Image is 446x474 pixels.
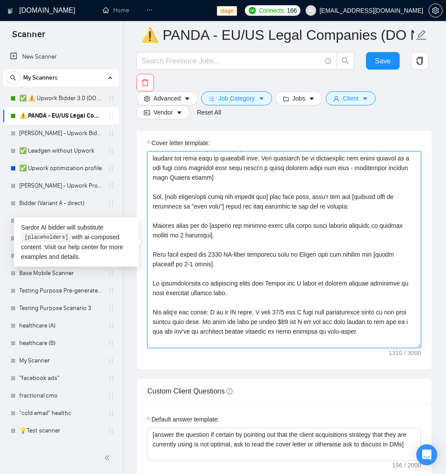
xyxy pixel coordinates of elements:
button: idcardVendorcaret-down [136,105,190,119]
span: Advanced [153,94,181,103]
a: Testing Purpose Pre-generated 1 [19,282,102,300]
span: holder [108,392,115,399]
span: Job Category [218,94,254,103]
span: folder [283,95,289,102]
button: delete [136,74,154,91]
a: Reset All [197,108,221,117]
span: caret-down [258,95,265,102]
span: holder [108,270,115,277]
span: user [308,7,314,14]
span: ellipsis [146,7,153,13]
span: search [7,75,20,81]
button: setting [429,3,443,17]
input: Search Freelance Jobs... [142,56,321,66]
span: caret-down [176,109,182,116]
a: Base Mobile Scanner [19,265,102,282]
a: 💡Test scanner [19,422,102,439]
span: idcard [144,109,150,116]
span: holder [108,182,115,189]
span: holder [108,427,115,434]
a: healthcare (B) [19,335,102,352]
a: ⚠️ PANDA - EU/US Legal Companies (DO NOT TOUCH) [19,107,102,125]
button: folderJobscaret-down [275,91,323,105]
span: holder [108,130,115,137]
span: holder [108,147,115,154]
span: copy [411,57,428,65]
span: user [333,95,339,102]
span: holder [108,95,115,102]
button: userClientcaret-down [326,91,376,105]
span: setting [144,95,150,102]
a: homeHome [103,7,129,14]
label: Default answer template: [147,415,219,424]
span: setting [429,7,442,14]
span: delete [137,79,153,87]
a: [PERSON_NAME] - Upwork Bidder [19,125,102,142]
a: fractional cmo [19,387,102,404]
span: Scanner [5,28,52,46]
span: bars [209,95,215,102]
code: [placeholders] [22,233,70,242]
span: caret-down [362,95,368,102]
span: holder [108,340,115,347]
span: Connects: [259,6,285,15]
span: My Scanners [23,69,58,87]
span: Jobs [293,94,306,103]
button: Save [366,52,400,70]
label: Cover letter template: [147,138,210,148]
span: holder [108,112,115,119]
span: holder [108,305,115,312]
a: ✅ Upwork optimization profile [19,160,102,177]
span: caret-down [184,95,190,102]
span: edit [416,29,427,41]
span: holder [108,357,115,364]
li: New Scanner [3,48,119,66]
span: caret-down [309,95,315,102]
span: holder [108,375,115,382]
a: Copy of Active Tati LAZ Design Scanner [19,439,102,457]
input: Scanner name... [141,24,414,46]
span: Client [343,94,359,103]
span: info-circle [325,58,331,64]
textarea: Cover letter template: [147,151,421,348]
textarea: Default answer template: [147,428,421,461]
span: Vendor [153,108,173,117]
a: My Scanner [19,352,102,369]
span: holder [108,410,115,417]
a: ✅ ⚠️ Upwork Bidder 3.0 (DO NOT TOUCH) [19,90,102,107]
span: search [337,57,354,65]
img: upwork-logo.png [249,7,256,14]
span: holder [108,322,115,329]
a: "cold email" healthc [19,404,102,422]
span: double-left [104,453,113,462]
span: 166 [287,6,296,15]
span: holder [108,200,115,207]
button: copy [411,52,429,70]
button: barsJob Categorycaret-down [201,91,272,105]
button: settingAdvancedcaret-down [136,91,198,105]
span: holder [108,165,115,172]
button: search [337,52,354,70]
a: Bidder (Variant B - elaborate) [19,212,102,230]
a: New Scanner [10,48,112,66]
span: stage [217,6,237,16]
a: [PERSON_NAME] - Upwork Proposal [19,177,102,195]
span: Save [375,56,390,66]
div: Open Intercom Messenger [416,444,437,465]
a: Testing Purpose Scenario 3 [19,300,102,317]
a: Bidder (Variant A - direct) [19,195,102,212]
a: "facebook ads" [19,369,102,387]
div: Sardor AI bidder will substitute with ai-composed content. Visit our for more examples and details. [14,217,139,267]
a: ✅ Leadgen without Upwork [19,142,102,160]
span: Custom Client Questions [147,387,233,395]
img: logo [7,4,14,18]
a: healthcare (A) [19,317,102,335]
span: info-circle [226,388,233,394]
a: help center [68,244,98,251]
span: holder [108,287,115,294]
a: setting [429,7,443,14]
button: search [6,71,20,85]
